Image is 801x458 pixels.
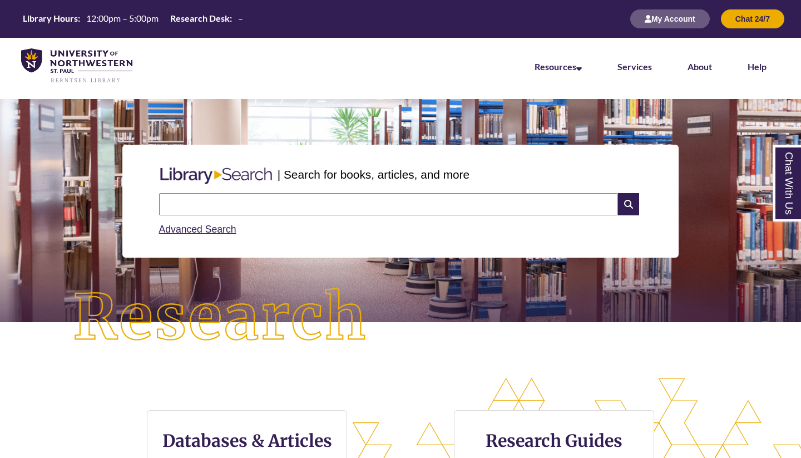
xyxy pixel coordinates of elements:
[618,193,639,215] i: Search
[535,61,582,72] a: Resources
[18,12,248,26] a: Hours Today
[721,9,784,28] button: Chat 24/7
[238,13,243,23] span: –
[278,166,469,183] p: | Search for books, articles, and more
[630,9,710,28] button: My Account
[40,255,400,381] img: Research
[688,61,712,72] a: About
[463,430,645,451] h3: Research Guides
[159,224,236,235] a: Advanced Search
[21,48,132,83] img: UNWSP Library Logo
[630,14,710,23] a: My Account
[18,12,248,24] table: Hours Today
[86,13,159,23] span: 12:00pm – 5:00pm
[721,14,784,23] a: Chat 24/7
[617,61,652,72] a: Services
[155,163,278,189] img: Libary Search
[18,12,82,24] th: Library Hours:
[156,430,338,451] h3: Databases & Articles
[166,12,234,24] th: Research Desk:
[748,61,767,72] a: Help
